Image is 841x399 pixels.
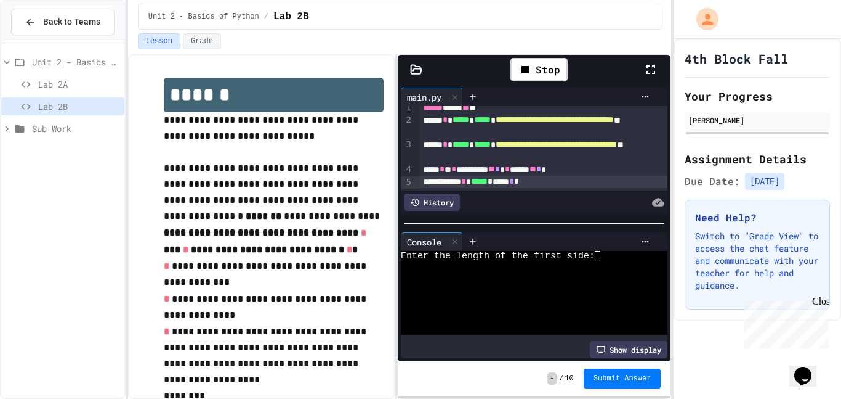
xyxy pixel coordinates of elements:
[547,372,557,385] span: -
[565,374,573,384] span: 10
[43,15,100,28] span: Back to Teams
[683,5,722,33] div: My Account
[590,341,667,358] div: Show display
[685,50,788,67] h1: 4th Block Fall
[401,176,413,189] div: 5
[401,139,413,163] div: 3
[685,150,830,168] h2: Assignment Details
[789,350,829,387] iframe: chat widget
[273,9,309,24] span: Lab 2B
[401,88,463,106] div: main.py
[32,56,119,68] span: Unit 2 - Basics of Python
[38,78,119,91] span: Lab 2A
[688,115,826,126] div: [PERSON_NAME]
[148,12,259,22] span: Unit 2 - Basics of Python
[695,230,819,292] p: Switch to "Grade View" to access the chat feature and communicate with your teacher for help and ...
[685,88,830,105] h2: Your Progress
[695,210,819,225] h3: Need Help?
[401,236,448,249] div: Console
[584,369,661,389] button: Submit Answer
[11,9,115,35] button: Back to Teams
[401,114,413,139] div: 2
[739,296,829,348] iframe: chat widget
[594,374,651,384] span: Submit Answer
[559,374,563,384] span: /
[32,122,119,135] span: Sub Work
[404,194,460,211] div: History
[401,251,595,261] span: Enter the length of the first side:
[401,163,413,176] div: 4
[138,33,180,49] button: Lesson
[745,173,784,190] span: [DATE]
[401,232,463,251] div: Console
[401,91,448,104] div: main.py
[685,174,740,189] span: Due Date:
[401,102,413,114] div: 1
[510,58,568,81] div: Stop
[183,33,221,49] button: Grade
[5,5,85,78] div: Chat with us now!Close
[38,100,119,113] span: Lab 2B
[264,12,268,22] span: /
